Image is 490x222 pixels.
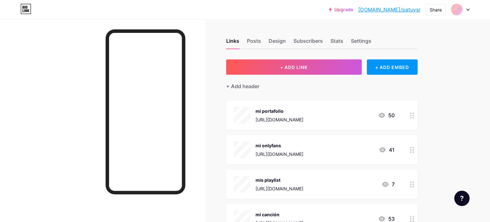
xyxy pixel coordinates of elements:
[378,111,395,119] div: 50
[351,37,371,49] div: Settings
[329,7,353,12] a: Upgrade
[269,37,286,49] div: Design
[367,59,418,75] div: + ADD EMBED
[256,185,303,192] div: [URL][DOMAIN_NAME]
[256,211,303,218] div: mi canción
[226,37,239,49] div: Links
[247,37,261,49] div: Posts
[256,142,303,149] div: mi onlyfans
[430,6,442,13] div: Share
[256,151,303,157] div: [URL][DOMAIN_NAME]
[379,146,395,154] div: 41
[256,116,303,123] div: [URL][DOMAIN_NAME]
[293,37,323,49] div: Subscribers
[226,59,362,75] button: + ADD LINK
[256,108,303,114] div: mi portafolio
[226,82,259,90] div: + Add header
[280,65,308,70] span: + ADD LINK
[358,6,420,13] a: [DOMAIN_NAME]/patuvsr
[256,177,303,183] div: mis playlist
[330,37,343,49] div: Stats
[382,180,395,188] div: 7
